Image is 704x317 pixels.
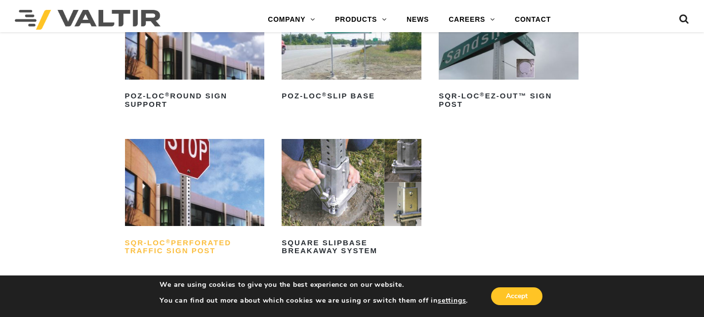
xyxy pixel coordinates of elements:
h2: SQR-LOC Perforated Traffic Sign Post [125,235,265,259]
sup: ® [165,91,170,97]
button: settings [438,296,466,305]
a: Square Slipbase Breakaway System [282,139,421,259]
sup: ® [480,91,485,97]
img: Valtir [15,10,161,30]
h2: Square Slipbase Breakaway System [282,235,421,259]
sup: ® [322,91,327,97]
a: NEWS [397,10,439,30]
button: Accept [491,287,542,305]
h2: SQR-LOC EZ-Out™ Sign Post [439,89,579,112]
p: We are using cookies to give you the best experience on our website. [160,280,468,289]
a: CAREERS [439,10,505,30]
a: CONTACT [505,10,561,30]
h2: POZ-LOC Slip Base [282,89,421,104]
p: You can find out more about which cookies we are using or switch them off in . [160,296,468,305]
a: PRODUCTS [325,10,397,30]
a: COMPANY [258,10,325,30]
a: SQR-LOC®Perforated Traffic Sign Post [125,139,265,259]
sup: ® [166,238,171,244]
h2: POZ-LOC Round Sign Support [125,89,265,112]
